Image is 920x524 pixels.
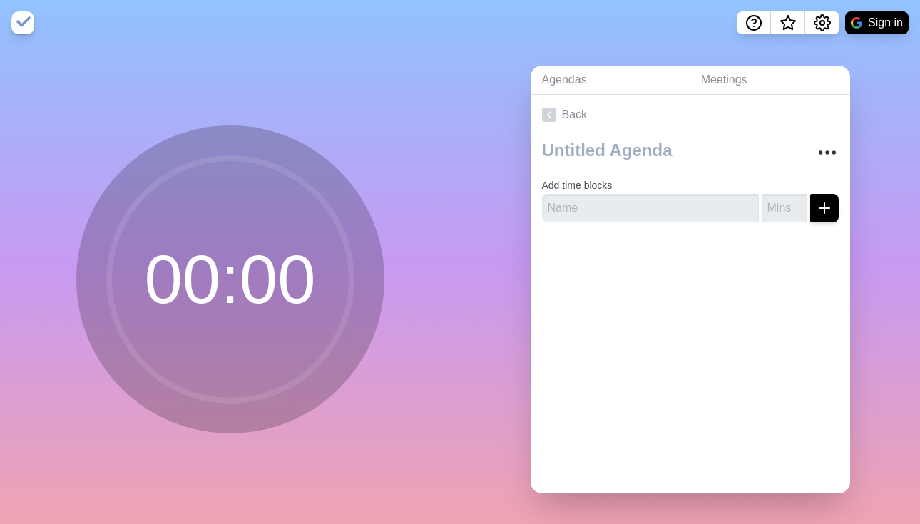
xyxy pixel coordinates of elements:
[542,180,613,191] label: Add time blocks
[771,11,805,34] button: What’s new
[851,17,862,29] img: google logo
[531,95,850,135] a: Back
[845,11,909,34] button: Sign in
[542,194,759,222] input: Name
[762,194,807,222] input: Mins
[11,11,34,34] img: timeblocks logo
[531,66,690,95] a: Agendas
[805,11,839,34] button: Settings
[690,66,850,95] a: Meetings
[737,11,771,34] button: Help
[813,138,842,167] button: More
